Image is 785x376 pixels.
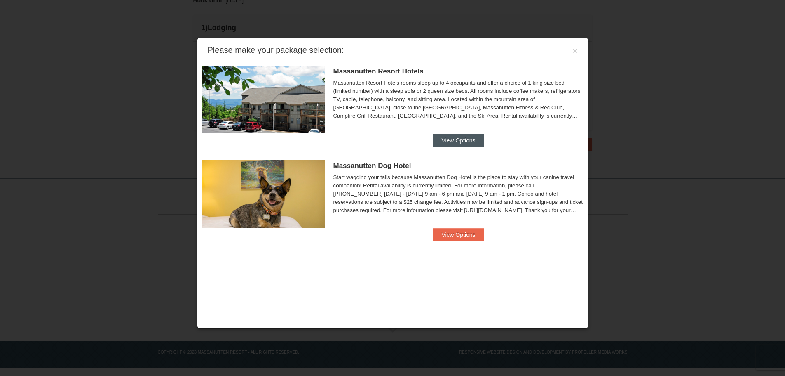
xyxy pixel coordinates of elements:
[202,66,325,133] img: 19219026-1-e3b4ac8e.jpg
[433,134,483,147] button: View Options
[208,46,344,54] div: Please make your package selection:
[202,160,325,228] img: 27428181-5-81c892a3.jpg
[333,67,424,75] span: Massanutten Resort Hotels
[333,162,411,170] span: Massanutten Dog Hotel
[433,228,483,241] button: View Options
[573,47,578,55] button: ×
[333,79,584,120] div: Massanutten Resort Hotels rooms sleep up to 4 occupants and offer a choice of 1 king size bed (li...
[333,173,584,215] div: Start wagging your tails because Massanutten Dog Hotel is the place to stay with your canine trav...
